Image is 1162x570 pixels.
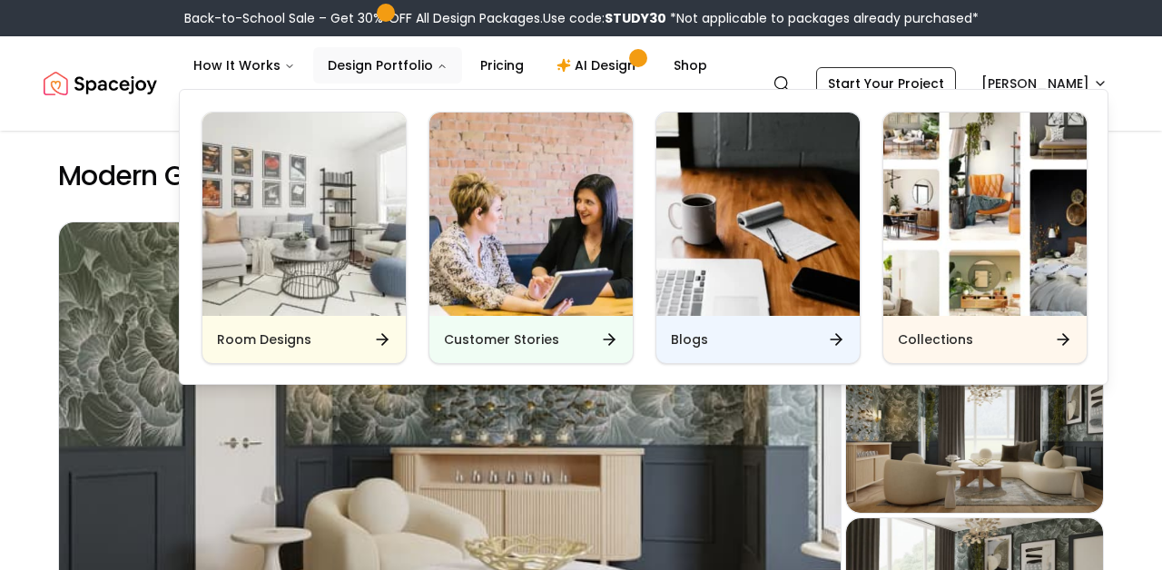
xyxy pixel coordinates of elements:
[429,113,633,316] img: Customer Stories
[656,113,860,316] img: Blogs
[44,65,157,102] a: Spacejoy
[883,113,1087,316] img: Collections
[671,330,708,349] h6: Blogs
[543,9,666,27] span: Use code:
[655,112,861,364] a: BlogsBlogs
[179,47,722,84] nav: Main
[202,113,406,316] img: Room Designs
[313,47,462,84] button: Design Portfolio
[217,330,311,349] h6: Room Designs
[882,112,1088,364] a: CollectionsCollections
[180,90,1109,386] div: Design Portfolio
[179,47,310,84] button: How It Works
[184,9,979,27] div: Back-to-School Sale – Get 30% OFF All Design Packages.
[970,67,1118,100] button: [PERSON_NAME]
[444,330,559,349] h6: Customer Stories
[44,65,157,102] img: Spacejoy Logo
[666,9,979,27] span: *Not applicable to packages already purchased*
[428,112,634,364] a: Customer StoriesCustomer Stories
[542,47,655,84] a: AI Design
[466,47,538,84] a: Pricing
[202,112,407,364] a: Room DesignsRoom Designs
[605,9,666,27] b: STUDY30
[816,67,956,100] a: Start Your Project
[898,330,973,349] h6: Collections
[659,47,722,84] a: Shop
[44,36,1118,131] nav: Global
[58,160,1104,192] h2: Modern Glam Living Room with Abstract Wallpaper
